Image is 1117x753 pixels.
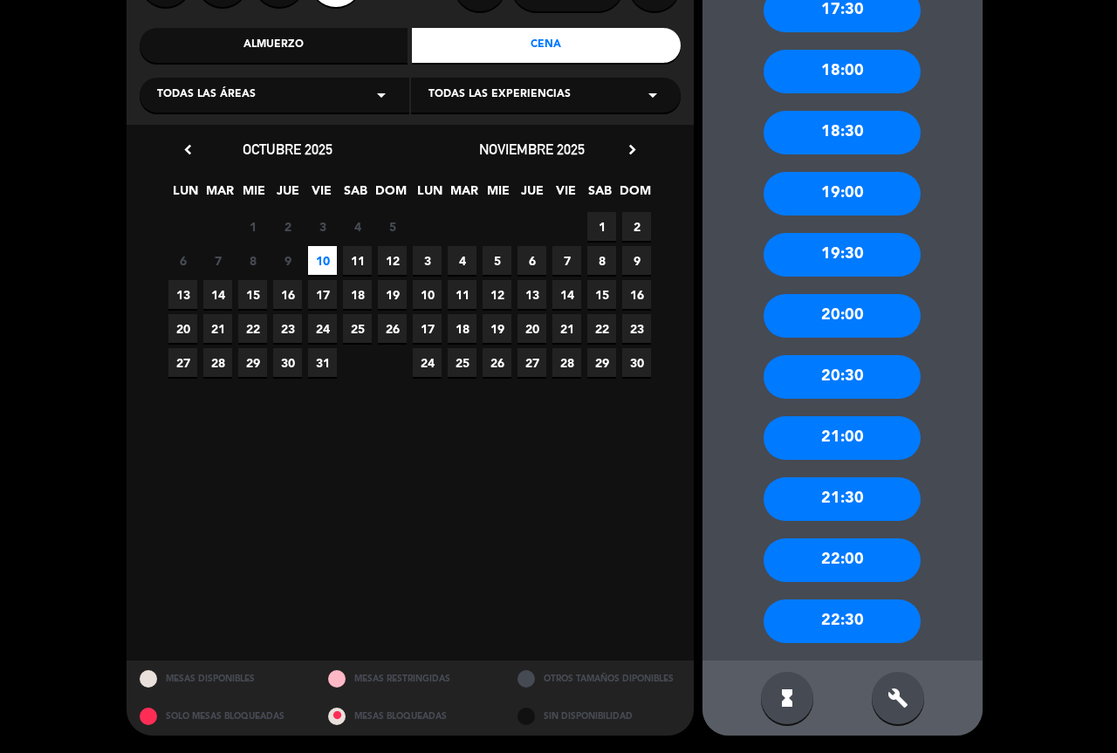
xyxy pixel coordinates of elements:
span: MIE [239,181,268,209]
span: LUN [171,181,200,209]
span: 7 [203,246,232,275]
div: Cena [412,28,681,63]
span: 3 [413,246,442,275]
span: 14 [203,280,232,309]
span: 29 [238,348,267,377]
span: 5 [378,212,407,241]
span: 8 [238,246,267,275]
div: 18:30 [764,111,921,154]
i: hourglass_full [777,688,798,709]
span: 25 [343,314,372,343]
span: 22 [587,314,616,343]
span: 19 [483,314,511,343]
span: 11 [343,246,372,275]
i: arrow_drop_down [642,85,663,106]
span: 13 [168,280,197,309]
span: 9 [273,246,302,275]
span: octubre 2025 [243,140,332,158]
span: 28 [552,348,581,377]
div: Almuerzo [140,28,408,63]
div: 20:00 [764,294,921,338]
span: 15 [238,280,267,309]
span: 1 [238,212,267,241]
span: 22 [238,314,267,343]
span: 8 [587,246,616,275]
span: MAR [205,181,234,209]
i: build [887,688,908,709]
i: chevron_left [179,140,197,159]
span: DOM [375,181,404,209]
div: 19:00 [764,172,921,216]
span: 14 [552,280,581,309]
span: DOM [620,181,648,209]
span: 9 [622,246,651,275]
span: 15 [587,280,616,309]
span: 2 [622,212,651,241]
span: 21 [552,314,581,343]
span: 5 [483,246,511,275]
span: 4 [343,212,372,241]
span: 16 [273,280,302,309]
span: LUN [415,181,444,209]
span: 6 [168,246,197,275]
div: MESAS BLOQUEADAS [315,698,504,736]
span: 18 [448,314,476,343]
span: 20 [168,314,197,343]
div: SOLO MESAS BLOQUEADAS [127,698,316,736]
span: SAB [586,181,614,209]
div: 22:30 [764,599,921,643]
span: noviembre 2025 [479,140,585,158]
span: 6 [517,246,546,275]
span: 23 [622,314,651,343]
div: 20:30 [764,355,921,399]
span: 24 [413,348,442,377]
div: 21:00 [764,416,921,460]
span: 27 [168,348,197,377]
div: OTROS TAMAÑOS DIPONIBLES [504,661,694,698]
div: 18:00 [764,50,921,93]
span: 17 [308,280,337,309]
span: 12 [483,280,511,309]
span: 30 [622,348,651,377]
span: 10 [413,280,442,309]
span: 26 [378,314,407,343]
span: 19 [378,280,407,309]
div: MESAS RESTRINGIDAS [315,661,504,698]
div: 21:30 [764,477,921,521]
span: 27 [517,348,546,377]
span: 1 [587,212,616,241]
span: Todas las experiencias [428,86,571,104]
span: 12 [378,246,407,275]
span: 2 [273,212,302,241]
span: JUE [517,181,546,209]
i: chevron_right [623,140,641,159]
span: 21 [203,314,232,343]
span: 31 [308,348,337,377]
span: VIE [552,181,580,209]
div: SIN DISPONIBILIDAD [504,698,694,736]
span: 28 [203,348,232,377]
span: SAB [341,181,370,209]
div: 22:00 [764,538,921,582]
i: arrow_drop_down [371,85,392,106]
span: 16 [622,280,651,309]
span: 24 [308,314,337,343]
div: MESAS DISPONIBLES [127,661,316,698]
span: MAR [449,181,478,209]
span: JUE [273,181,302,209]
span: 7 [552,246,581,275]
span: 4 [448,246,476,275]
span: 3 [308,212,337,241]
span: 18 [343,280,372,309]
span: 23 [273,314,302,343]
span: 13 [517,280,546,309]
span: 10 [308,246,337,275]
span: 30 [273,348,302,377]
div: 19:30 [764,233,921,277]
span: 11 [448,280,476,309]
span: 25 [448,348,476,377]
span: MIE [483,181,512,209]
span: 17 [413,314,442,343]
span: 29 [587,348,616,377]
span: 20 [517,314,546,343]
